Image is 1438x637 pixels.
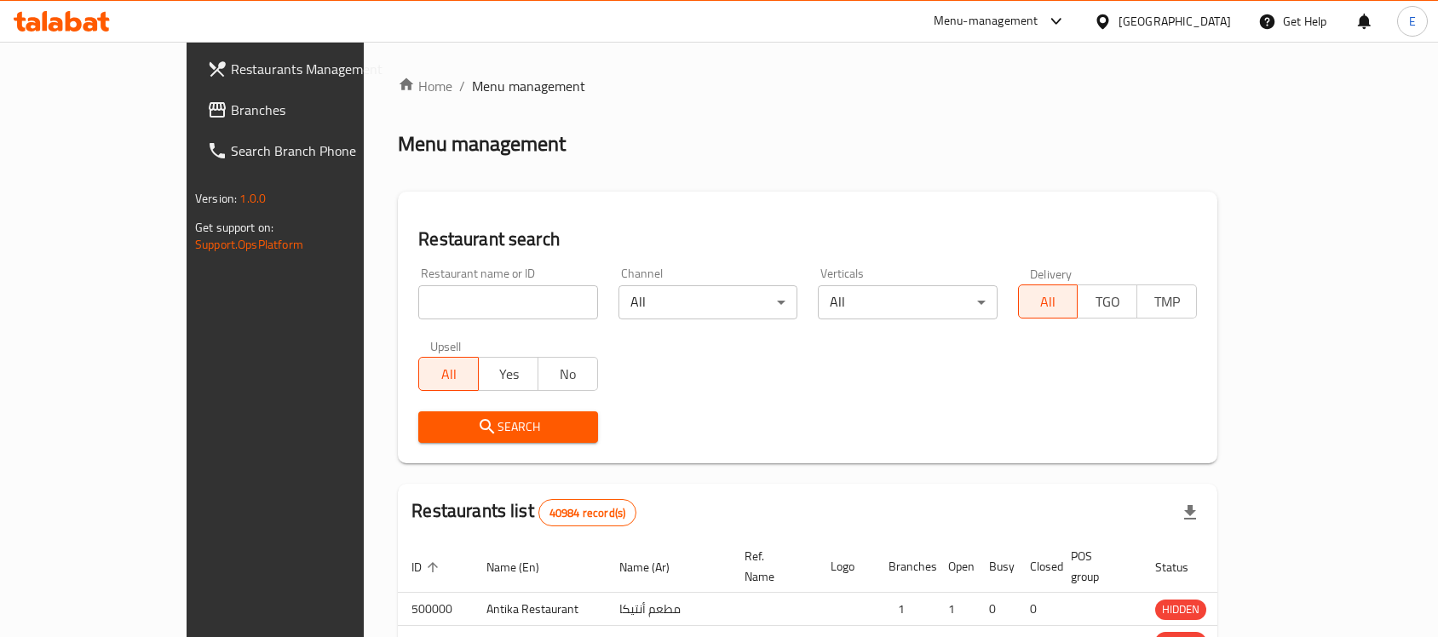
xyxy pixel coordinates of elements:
th: Logo [817,541,875,593]
span: Status [1155,557,1211,577]
h2: Restaurants list [411,498,636,526]
div: Menu-management [934,11,1038,32]
span: Branches [231,100,413,120]
span: All [1026,290,1072,314]
span: Version: [195,187,237,209]
button: Search [418,411,597,443]
span: POS group [1071,546,1121,587]
td: 0 [1016,593,1057,626]
div: Export file [1170,492,1211,533]
td: 1 [875,593,935,626]
span: E [1409,12,1416,31]
div: All [618,285,797,319]
th: Branches [875,541,935,593]
span: Search [432,416,584,438]
h2: Restaurant search [418,227,1197,252]
h2: Menu management [398,130,566,158]
div: HIDDEN [1155,600,1206,620]
div: [GEOGRAPHIC_DATA] [1119,12,1231,31]
td: 500000 [398,593,473,626]
div: All [818,285,997,319]
input: Search for restaurant name or ID.. [418,285,597,319]
span: Name (En) [486,557,561,577]
td: 1 [935,593,975,626]
span: Ref. Name [745,546,797,587]
td: مطعم أنتيكا [606,593,731,626]
span: TMP [1144,290,1190,314]
label: Upsell [430,340,462,352]
th: Busy [975,541,1016,593]
span: HIDDEN [1155,600,1206,619]
th: Closed [1016,541,1057,593]
button: All [418,357,479,391]
nav: breadcrumb [398,76,1217,96]
label: Delivery [1030,267,1073,279]
a: Branches [193,89,427,130]
span: Get support on: [195,216,273,238]
div: Total records count [538,499,636,526]
button: TGO [1077,284,1137,318]
a: Restaurants Management [193,49,427,89]
span: TGO [1084,290,1130,314]
span: 1.0.0 [239,187,266,209]
a: Support.OpsPlatform [195,233,303,255]
button: All [1018,284,1078,318]
span: All [426,362,472,387]
th: Open [935,541,975,593]
button: No [538,357,598,391]
td: Antika Restaurant [473,593,606,626]
a: Search Branch Phone [193,130,427,171]
li: / [459,76,465,96]
span: No [545,362,591,387]
span: Search Branch Phone [231,141,413,161]
td: 0 [975,593,1016,626]
span: 40984 record(s) [539,505,636,521]
span: Restaurants Management [231,59,413,79]
span: Name (Ar) [619,557,692,577]
button: TMP [1136,284,1197,318]
span: ID [411,557,444,577]
button: Yes [478,357,538,391]
span: Yes [486,362,532,387]
span: Menu management [472,76,585,96]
